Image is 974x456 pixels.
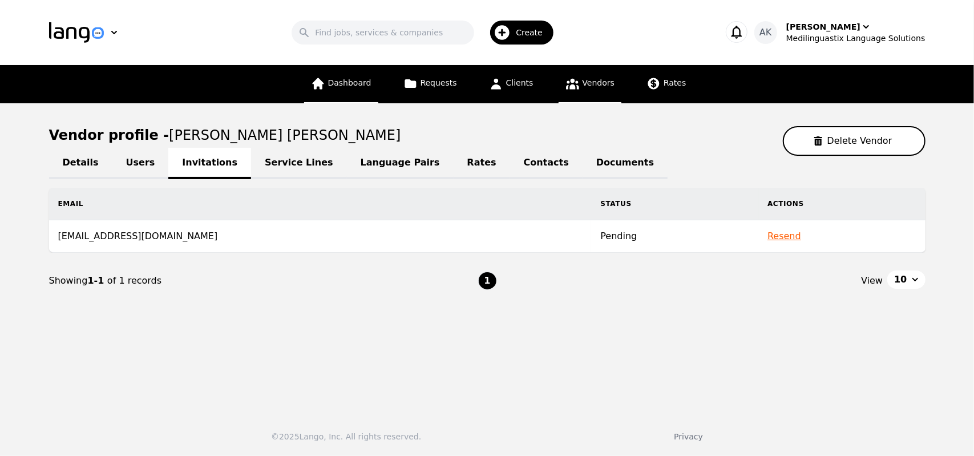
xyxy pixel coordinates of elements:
[583,148,668,179] a: Documents
[482,65,540,103] a: Clients
[510,148,583,179] a: Contacts
[674,432,703,441] a: Privacy
[767,229,801,243] button: Resend
[861,274,883,288] span: View
[49,274,478,288] div: Showing of 1 records
[754,21,925,44] button: AK[PERSON_NAME]Medilinguastix Language Solutions
[506,78,534,87] span: Clients
[454,148,510,179] a: Rates
[49,148,112,179] a: Details
[49,127,401,143] h1: Vendor profile -
[786,21,860,33] div: [PERSON_NAME]
[49,253,925,309] nav: Page navigation
[786,33,925,44] div: Medilinguastix Language Solutions
[783,126,925,156] button: Delete Vendor
[583,78,615,87] span: Vendors
[251,148,347,179] a: Service Lines
[347,148,454,179] a: Language Pairs
[304,65,378,103] a: Dashboard
[292,21,474,45] input: Find jobs, services & companies
[397,65,464,103] a: Requests
[474,16,560,49] button: Create
[758,188,925,220] th: Actions
[49,22,104,43] img: Logo
[887,271,925,289] button: 10
[559,65,621,103] a: Vendors
[894,273,907,286] span: 10
[591,220,758,253] td: Pending
[328,78,371,87] span: Dashboard
[87,275,107,286] span: 1-1
[271,431,421,442] div: © 2025 Lango, Inc. All rights reserved.
[169,127,401,143] span: [PERSON_NAME] [PERSON_NAME]
[664,78,686,87] span: Rates
[640,65,693,103] a: Rates
[112,148,169,179] a: Users
[591,188,758,220] th: Status
[759,26,771,39] span: AK
[49,188,592,220] th: Email
[49,220,592,253] td: [EMAIL_ADDRESS][DOMAIN_NAME]
[421,78,457,87] span: Requests
[516,27,551,38] span: Create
